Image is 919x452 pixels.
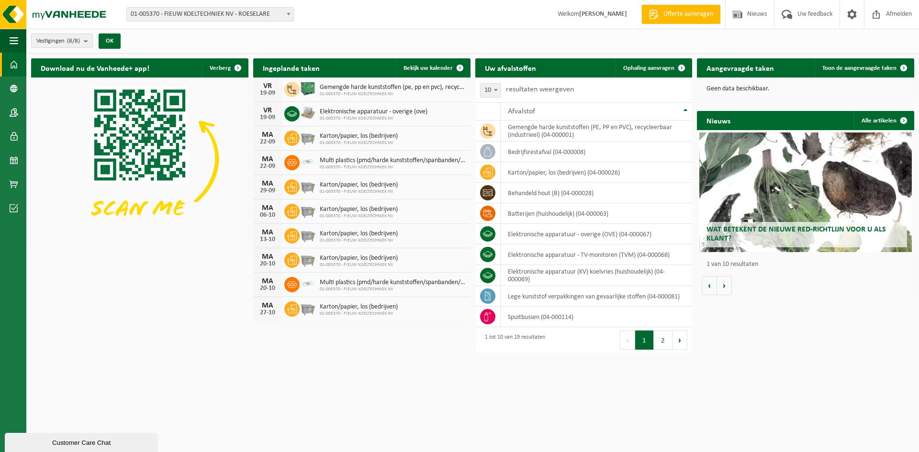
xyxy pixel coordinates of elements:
[320,213,398,219] span: 01-005370 - FIEUW KOELTECHNIEK NV
[67,38,80,44] count: (8/8)
[508,108,535,115] span: Afvalstof
[300,80,316,97] img: PB-HB-1400-HPE-GN-01
[320,287,466,292] span: 01-005370 - FIEUW KOELTECHNIEK NV
[506,86,574,93] label: resultaten weergeven
[258,302,277,309] div: MA
[320,279,466,287] span: Multi plastics (pmd/harde kunststoffen/spanbanden/eps/folie naturel/folie gemeng...
[202,58,247,77] button: Verberg
[616,58,691,77] a: Ophaling aanvragen
[258,212,277,219] div: 06-10
[620,331,635,350] button: Previous
[127,8,293,21] span: 01-005370 - FIEUW KOELTECHNIEK NV - ROESELARE
[320,181,398,189] span: Karton/papier, los (bedrijven)
[641,5,720,24] a: Offerte aanvragen
[320,116,427,121] span: 01-005370 - FIEUW KOELTECHNIEK NV
[300,129,316,145] img: WB-2500-GAL-GY-01
[697,111,740,130] h2: Nieuws
[253,58,329,77] h2: Ingeplande taken
[31,77,248,240] img: Download de VHEPlus App
[706,261,909,268] p: 1 van 10 resultaten
[702,276,717,295] button: Vorige
[320,189,398,195] span: 01-005370 - FIEUW KOELTECHNIEK NV
[320,254,398,262] span: Karton/papier, los (bedrijven)
[300,154,316,170] img: LP-SK-00500-LPE-16
[320,262,398,268] span: 01-005370 - FIEUW KOELTECHNIEK NV
[31,58,159,77] h2: Download nu de Vanheede+ app!
[635,331,654,350] button: 1
[320,157,466,165] span: Multi plastics (pmd/harde kunststoffen/spanbanden/eps/folie naturel/folie gemeng...
[258,90,277,97] div: 19-09
[579,11,627,18] strong: [PERSON_NAME]
[854,111,913,130] a: Alle artikelen
[258,204,277,212] div: MA
[480,330,545,351] div: 1 tot 10 van 19 resultaten
[258,139,277,145] div: 22-09
[258,155,277,163] div: MA
[475,58,546,77] h2: Uw afvalstoffen
[258,253,277,261] div: MA
[320,132,398,140] span: Karton/papier, los (bedrijven)
[403,65,453,71] span: Bekijk uw kalender
[654,331,672,350] button: 2
[258,180,277,187] div: MA
[258,114,277,121] div: 19-09
[480,83,501,98] span: 10
[706,86,905,92] p: Geen data beschikbaar.
[258,261,277,267] div: 20-10
[258,285,277,292] div: 20-10
[320,165,466,170] span: 01-005370 - FIEUW KOELTECHNIEK NV
[320,140,398,146] span: 01-005370 - FIEUW KOELTECHNIEK NV
[501,286,693,307] td: lege kunststof verpakkingen van gevaarlijke stoffen (04-000081)
[31,33,93,48] button: Vestigingen(8/8)
[320,311,398,317] span: 01-005370 - FIEUW KOELTECHNIEK NV
[300,276,316,292] img: LP-SK-00500-LPE-16
[5,431,160,452] iframe: chat widget
[501,265,693,286] td: elektronische apparatuur (KV) koelvries (huishoudelijk) (04-000069)
[210,65,231,71] span: Verberg
[815,58,913,77] a: Toon de aangevraagde taken
[258,277,277,285] div: MA
[501,203,693,224] td: batterijen (huishoudelijk) (04-000063)
[300,227,316,243] img: WB-2500-GAL-GY-01
[36,34,80,48] span: Vestigingen
[396,58,470,77] a: Bekijk uw kalender
[706,226,886,243] span: Wat betekent de nieuwe RED-richtlijn voor u als klant?
[501,142,693,162] td: bedrijfsrestafval (04-000008)
[258,229,277,236] div: MA
[320,230,398,238] span: Karton/papier, los (bedrijven)
[258,163,277,170] div: 22-09
[320,206,398,213] span: Karton/papier, los (bedrijven)
[501,244,693,265] td: elektronische apparatuur - TV-monitoren (TVM) (04-000068)
[717,276,732,295] button: Volgende
[258,107,277,114] div: VR
[320,91,466,97] span: 01-005370 - FIEUW KOELTECHNIEK NV
[300,178,316,194] img: WB-2500-GAL-GY-01
[258,187,277,194] div: 29-09
[126,7,294,22] span: 01-005370 - FIEUW KOELTECHNIEK NV - ROESELARE
[501,183,693,203] td: behandeld hout (B) (04-000028)
[501,224,693,244] td: elektronische apparatuur - overige (OVE) (04-000067)
[623,65,674,71] span: Ophaling aanvragen
[699,132,912,252] a: Wat betekent de nieuwe RED-richtlijn voor u als klant?
[501,307,693,327] td: spuitbussen (04-000114)
[258,309,277,316] div: 27-10
[481,84,501,97] span: 10
[258,82,277,90] div: VR
[300,251,316,267] img: WB-2500-GAL-GY-01
[258,131,277,139] div: MA
[320,108,427,116] span: Elektronische apparatuur - overige (ove)
[822,65,897,71] span: Toon de aangevraagde taken
[501,121,693,142] td: gemengde harde kunststoffen (PE, PP en PVC), recycleerbaar (industrieel) (04-000001)
[320,303,398,311] span: Karton/papier, los (bedrijven)
[661,10,716,19] span: Offerte aanvragen
[320,238,398,243] span: 01-005370 - FIEUW KOELTECHNIEK NV
[697,58,784,77] h2: Aangevraagde taken
[320,84,466,91] span: Gemengde harde kunststoffen (pe, pp en pvc), recycleerbaar (industrieel)
[258,236,277,243] div: 13-10
[99,33,121,49] button: OK
[672,331,687,350] button: Next
[501,162,693,183] td: karton/papier, los (bedrijven) (04-000026)
[300,300,316,316] img: WB-2500-GAL-GY-01
[300,202,316,219] img: WB-2500-GAL-GY-01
